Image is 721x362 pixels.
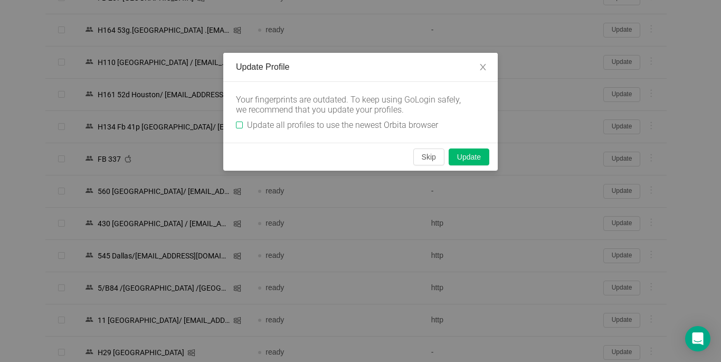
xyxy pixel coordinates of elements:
[468,53,498,82] button: Close
[236,95,468,115] div: Your fingerprints are outdated. To keep using GoLogin safely, we recommend that you update your p...
[243,120,442,130] span: Update all profiles to use the newest Orbita browser
[236,61,485,73] div: Update Profile
[413,148,444,165] button: Skip
[685,326,710,351] div: Open Intercom Messenger
[479,63,487,71] i: icon: close
[449,148,489,165] button: Update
